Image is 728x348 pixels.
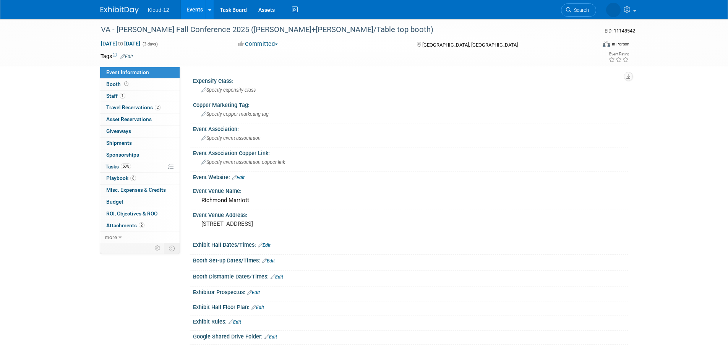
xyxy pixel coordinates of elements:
span: more [105,234,117,240]
span: Specify copper marketing tag [201,111,269,117]
span: Specify event association [201,135,261,141]
div: Event Format [551,40,630,51]
span: 2 [155,105,161,110]
span: Event Information [106,69,149,75]
td: Personalize Event Tab Strip [151,243,164,253]
span: Misc. Expenses & Credits [106,187,166,193]
td: Tags [101,52,133,60]
a: Giveaways [100,126,180,137]
a: Attachments2 [100,220,180,231]
a: Search [561,3,596,17]
a: Misc. Expenses & Credits [100,185,180,196]
span: 6 [130,175,136,181]
div: Copper Marketing Tag: [193,99,628,109]
a: Travel Reservations2 [100,102,180,113]
img: Format-Inperson.png [603,41,610,47]
a: Edit [229,319,241,325]
a: Edit [232,175,245,180]
img: ExhibitDay [101,6,139,14]
a: Edit [251,305,264,310]
span: Asset Reservations [106,116,152,122]
div: Exhibit Hall Floor Plan: [193,301,628,311]
a: Staff1 [100,91,180,102]
span: Event ID: 11148542 [605,28,635,34]
div: Event Association Copper Link: [193,147,628,157]
span: Sponsorships [106,152,139,158]
a: Asset Reservations [100,114,180,125]
span: [DATE] [DATE] [101,40,141,47]
img: Gabriela Bravo-Chigwere [606,3,621,17]
span: Budget [106,199,123,205]
span: 50% [121,163,131,169]
span: Kloud-12 [148,7,169,13]
span: Staff [106,93,125,99]
span: Tasks [105,163,131,170]
span: Search [571,7,589,13]
div: In-Person [611,41,629,47]
a: Budget [100,196,180,208]
span: Giveaways [106,128,131,134]
div: Event Rating [608,52,629,56]
span: Specify expensify class [201,87,256,93]
a: ROI, Objectives & ROO [100,208,180,220]
span: to [117,40,124,47]
div: Booth Dismantle Dates/Times: [193,271,628,281]
a: Tasks50% [100,161,180,173]
div: Event Venue Address: [193,209,628,219]
div: Exhibit Rules: [193,316,628,326]
span: Specify event association copper link [201,159,285,165]
pre: [STREET_ADDRESS] [201,220,366,227]
div: Exhibit Hall Dates/Times: [193,239,628,249]
div: Event Website: [193,172,628,181]
button: Committed [235,40,281,48]
span: Travel Reservations [106,104,161,110]
div: Event Venue Name: [193,185,628,195]
a: Playbook6 [100,173,180,184]
div: VA - [PERSON_NAME] Fall Conference 2025 ([PERSON_NAME]+[PERSON_NAME]/Table top booth) [98,23,585,37]
span: Shipments [106,140,132,146]
div: Expensify Class: [193,75,628,85]
span: Playbook [106,175,136,181]
a: Sponsorships [100,149,180,161]
a: Event Information [100,67,180,78]
span: Attachments [106,222,144,228]
div: Google Shared Drive Folder: [193,331,628,341]
span: Booth not reserved yet [123,81,130,87]
span: Booth [106,81,130,87]
span: ROI, Objectives & ROO [106,210,157,217]
a: Booth [100,79,180,90]
td: Toggle Event Tabs [164,243,180,253]
div: Exhibitor Prospectus: [193,286,628,296]
div: Richmond Marriott [199,194,622,206]
div: Event Association: [193,123,628,133]
a: Edit [262,258,275,264]
a: Edit [271,274,283,280]
a: Edit [120,54,133,59]
span: (3 days) [142,42,158,47]
a: Edit [247,290,260,295]
span: 2 [139,222,144,228]
a: more [100,232,180,243]
span: [GEOGRAPHIC_DATA], [GEOGRAPHIC_DATA] [422,42,518,48]
span: 1 [120,93,125,99]
div: Booth Set-up Dates/Times: [193,255,628,265]
a: Edit [264,334,277,340]
a: Shipments [100,138,180,149]
a: Edit [258,243,271,248]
